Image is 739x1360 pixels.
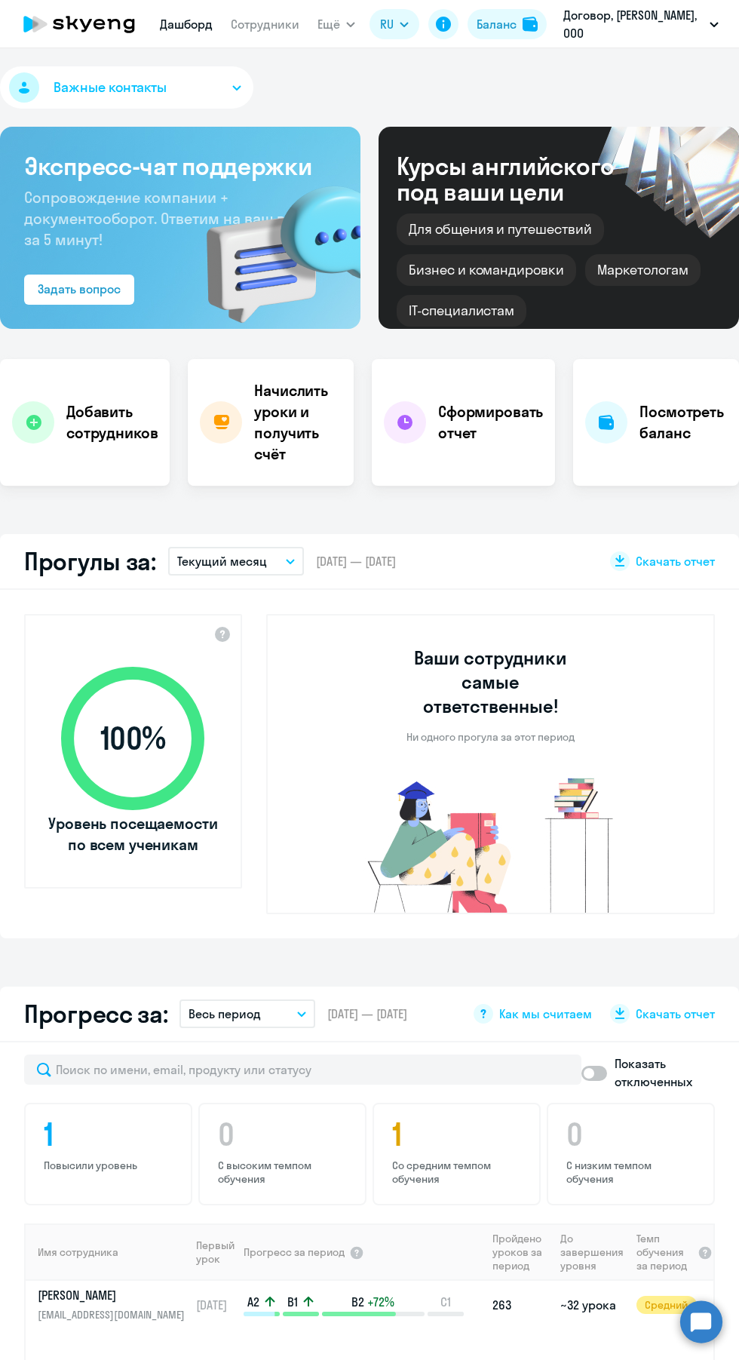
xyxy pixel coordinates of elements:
[394,646,587,718] h3: Ваши сотрудники самые ответственные!
[392,1159,526,1186] p: Со средним темпом обучения
[38,1287,189,1303] p: [PERSON_NAME]
[46,720,219,757] span: 100 %
[523,17,538,32] img: balance
[468,9,547,39] button: Балансbalance
[339,774,642,913] img: no-truants
[254,380,342,465] h4: Начислить уроки и получить счёт
[66,401,158,444] h4: Добавить сотрудников
[327,1005,407,1022] span: [DATE] — [DATE]
[189,1005,261,1023] p: Весь период
[54,78,167,97] span: Важные контакты
[38,1306,189,1323] p: [EMAIL_ADDRESS][DOMAIN_NAME]
[160,17,213,32] a: Дашборд
[24,546,156,576] h2: Прогулы за:
[38,280,121,298] div: Задать вопрос
[486,1223,554,1281] th: Пройдено уроков за период
[392,1116,526,1153] h4: 1
[440,1294,451,1310] span: C1
[24,275,134,305] button: Задать вопрос
[639,401,727,444] h4: Посмотреть баланс
[636,1296,697,1314] span: Средний
[24,1055,581,1085] input: Поиск по имени, email, продукту или статусу
[317,15,340,33] span: Ещё
[397,153,655,204] div: Курсы английского под ваши цели
[563,6,704,42] p: Договор, [PERSON_NAME], ООО
[24,999,167,1029] h2: Прогресс за:
[556,6,726,42] button: Договор, [PERSON_NAME], ООО
[554,1223,630,1281] th: До завершения уровня
[397,295,526,327] div: IT-специалистам
[44,1159,177,1172] p: Повысили уровень
[397,213,604,245] div: Для общения и путешествий
[190,1281,242,1329] td: [DATE]
[44,1116,177,1153] h4: 1
[168,547,304,576] button: Текущий месяц
[24,188,330,249] span: Сопровождение компании + документооборот. Ответим на ваш вопрос за 5 минут!
[287,1294,298,1310] span: B1
[367,1294,394,1310] span: +72%
[177,552,267,570] p: Текущий месяц
[190,1223,242,1281] th: Первый урок
[179,999,315,1028] button: Весь период
[438,401,543,444] h4: Сформировать отчет
[231,17,299,32] a: Сотрудники
[636,1005,715,1022] span: Скачать отчет
[317,9,355,39] button: Ещё
[486,1281,554,1329] td: 263
[554,1281,630,1329] td: ~32 урока
[24,151,336,181] h3: Экспресс-чат поддержки
[247,1294,259,1310] span: A2
[46,813,219,855] span: Уровень посещаемости по всем ученикам
[38,1287,189,1323] a: [PERSON_NAME][EMAIL_ADDRESS][DOMAIN_NAME]
[244,1245,345,1259] span: Прогресс за период
[316,553,396,569] span: [DATE] — [DATE]
[26,1223,190,1281] th: Имя сотрудника
[397,254,576,286] div: Бизнес и командировки
[351,1294,364,1310] span: B2
[636,553,715,569] span: Скачать отчет
[585,254,701,286] div: Маркетологам
[499,1005,592,1022] span: Как мы считаем
[185,159,360,329] img: bg-img
[369,9,419,39] button: RU
[406,730,575,744] p: Ни одного прогула за этот период
[380,15,394,33] span: RU
[636,1232,693,1273] span: Темп обучения за период
[477,15,517,33] div: Баланс
[615,1055,715,1091] p: Показать отключенных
